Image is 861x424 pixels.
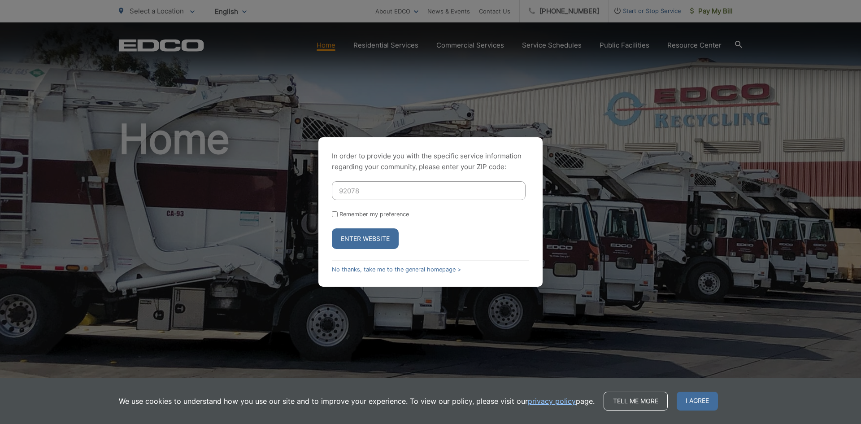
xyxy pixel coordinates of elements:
[677,392,718,411] span: I agree
[332,181,526,200] input: Enter ZIP Code
[528,396,576,407] a: privacy policy
[339,211,409,218] label: Remember my preference
[332,266,461,273] a: No thanks, take me to the general homepage >
[604,392,668,411] a: Tell me more
[332,151,529,172] p: In order to provide you with the specific service information regarding your community, please en...
[332,228,399,249] button: Enter Website
[119,396,595,407] p: We use cookies to understand how you use our site and to improve your experience. To view our pol...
